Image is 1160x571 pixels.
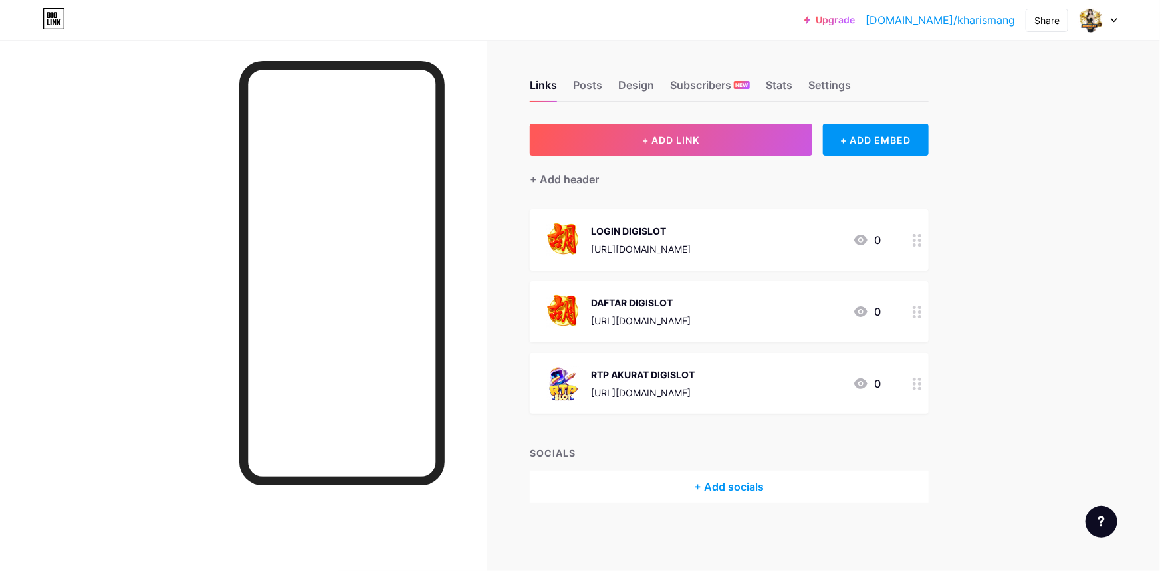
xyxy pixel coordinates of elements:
[591,242,691,256] div: [URL][DOMAIN_NAME]
[591,314,691,328] div: [URL][DOMAIN_NAME]
[591,224,691,238] div: LOGIN DIGISLOT
[642,134,699,146] span: + ADD LINK
[735,81,748,89] span: NEW
[853,376,881,392] div: 0
[766,77,792,101] div: Stats
[546,294,580,329] img: DAFTAR DIGISLOT
[866,12,1015,28] a: [DOMAIN_NAME]/kharismang
[823,124,929,156] div: + ADD EMBED
[591,368,695,382] div: RTP AKURAT DIGISLOT
[530,471,929,503] div: + Add socials
[1078,7,1103,33] img: kharisma wati
[530,124,812,156] button: + ADD LINK
[591,296,691,310] div: DAFTAR DIGISLOT
[591,386,695,400] div: [URL][DOMAIN_NAME]
[853,232,881,248] div: 0
[853,304,881,320] div: 0
[808,77,851,101] div: Settings
[530,77,557,101] div: Links
[618,77,654,101] div: Design
[1034,13,1060,27] div: Share
[546,366,580,401] img: RTP AKURAT DIGISLOT
[546,223,580,257] img: LOGIN DIGISLOT
[670,77,750,101] div: Subscribers
[530,446,929,460] div: SOCIALS
[573,77,602,101] div: Posts
[530,171,599,187] div: + Add header
[804,15,855,25] a: Upgrade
